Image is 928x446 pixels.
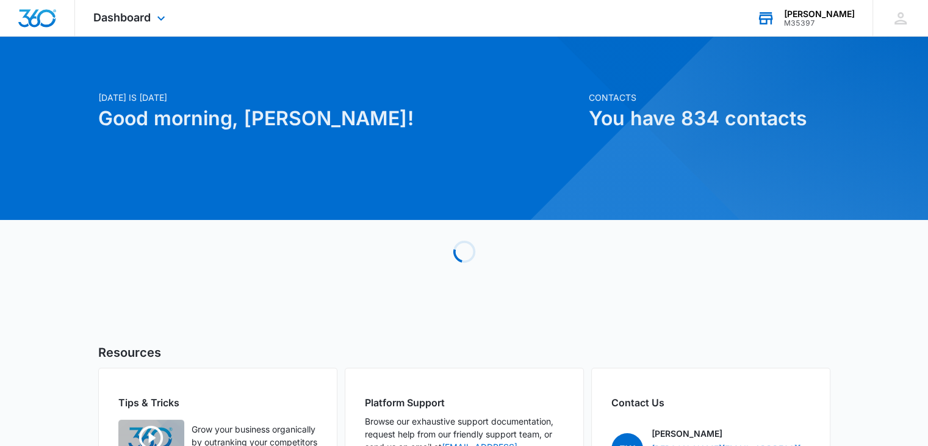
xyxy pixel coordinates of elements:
[784,19,855,27] div: account id
[98,343,830,362] h5: Resources
[365,395,564,410] h2: Platform Support
[784,9,855,19] div: account name
[98,91,581,104] p: [DATE] is [DATE]
[652,427,722,440] p: [PERSON_NAME]
[589,91,830,104] p: Contacts
[589,104,830,133] h1: You have 834 contacts
[118,395,317,410] h2: Tips & Tricks
[93,11,151,24] span: Dashboard
[98,104,581,133] h1: Good morning, [PERSON_NAME]!
[611,395,810,410] h2: Contact Us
